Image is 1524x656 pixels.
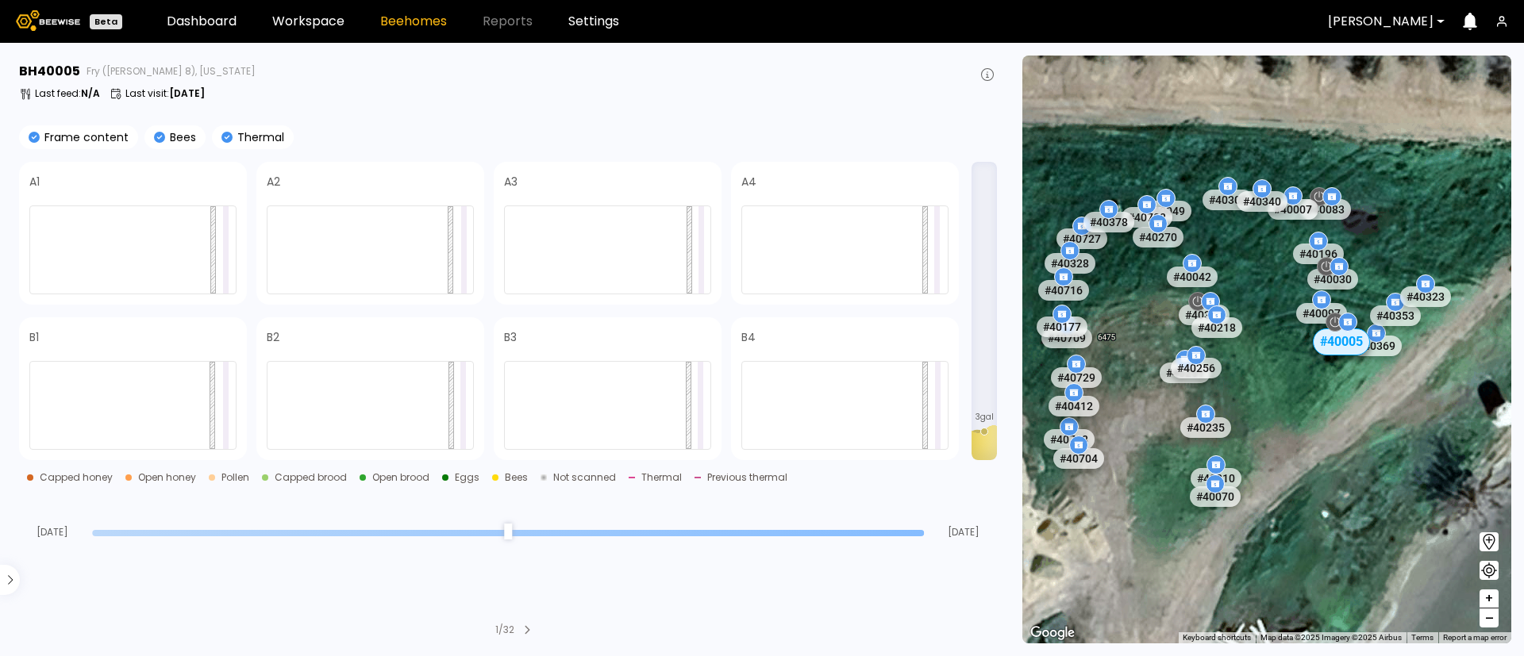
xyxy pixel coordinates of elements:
div: Eggs [455,473,479,482]
div: # 40412 [1049,395,1099,416]
div: # 40704 [1053,447,1104,468]
p: Thermal [233,132,284,143]
h4: B2 [267,332,279,343]
div: # 40042 [1167,266,1218,286]
span: Reports [483,15,533,28]
div: Previous thermal [707,473,787,482]
div: # 40328 [1045,253,1095,274]
span: + [1484,589,1494,608]
b: N/A [81,86,100,100]
p: Bees [165,132,196,143]
div: Open honey [138,473,196,482]
h4: A1 [29,176,40,187]
div: Capped brood [275,473,347,482]
div: # 40256 [1171,358,1222,378]
div: # 40270 [1133,226,1183,247]
h4: B3 [504,332,517,343]
b: [DATE] [169,86,205,100]
div: # 40716 [1038,280,1089,301]
div: # 40340 [1237,191,1287,212]
div: # 40378 [1083,212,1134,232]
div: # 40729 [1051,366,1102,387]
div: Beta [90,14,122,29]
div: Capped honey [40,473,113,482]
div: # 40235 [1180,416,1231,437]
div: # 40728 [1044,429,1095,450]
a: Dashboard [167,15,237,28]
h4: A4 [741,176,756,187]
div: # 40251 [1160,362,1210,382]
img: Beewise logo [16,10,80,31]
a: Beehomes [380,15,447,28]
div: Pollen [221,473,249,482]
p: Frame content [40,132,129,143]
button: Keyboard shortcuts [1183,632,1251,643]
a: Settings [568,15,619,28]
div: # 40007 [1268,198,1318,219]
h4: B4 [741,332,756,343]
img: Google [1026,623,1079,643]
div: # 40310 [1191,467,1241,488]
span: Map data ©2025 Imagery ©2025 Airbus [1260,633,1402,642]
div: # 40218 [1191,317,1242,338]
div: # 40369 [1351,336,1402,356]
span: Fry ([PERSON_NAME] 8), [US_STATE] [87,67,256,76]
h4: A2 [267,176,280,187]
span: [DATE] [19,527,86,537]
div: Not scanned [553,473,616,482]
div: 1 / 32 [495,623,514,637]
div: # 40196 [1293,244,1344,264]
div: # 40097 [1296,302,1347,323]
div: # 40709 [1041,327,1092,347]
div: # 40323 [1400,286,1451,307]
div: Open brood [372,473,429,482]
h4: B1 [29,332,39,343]
h4: A3 [504,176,518,187]
p: Last visit : [125,89,205,98]
a: Workspace [272,15,344,28]
p: Last feed : [35,89,100,98]
div: # 40030 [1307,269,1358,290]
span: – [1485,608,1494,628]
div: Bees [505,473,528,482]
div: # 40083 [1300,199,1351,220]
div: Thermal [641,473,682,482]
a: Open this area in Google Maps (opens a new window) [1026,623,1079,643]
div: # 40070 [1190,486,1241,507]
span: [DATE] [930,527,997,537]
span: 3 gal [976,413,994,421]
button: + [1480,589,1499,608]
a: Terms (opens in new tab) [1411,633,1434,642]
div: # 40005 [1313,328,1370,355]
div: # 40357 [1179,304,1230,324]
div: # 40353 [1370,305,1421,325]
div: # 40177 [1037,316,1087,337]
h3: BH 40005 [19,65,80,78]
div: # 40708 [1122,207,1172,228]
a: Report a map error [1443,633,1507,642]
div: # 40727 [1056,228,1107,249]
button: – [1480,608,1499,627]
div: # 40302 [1203,190,1253,210]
